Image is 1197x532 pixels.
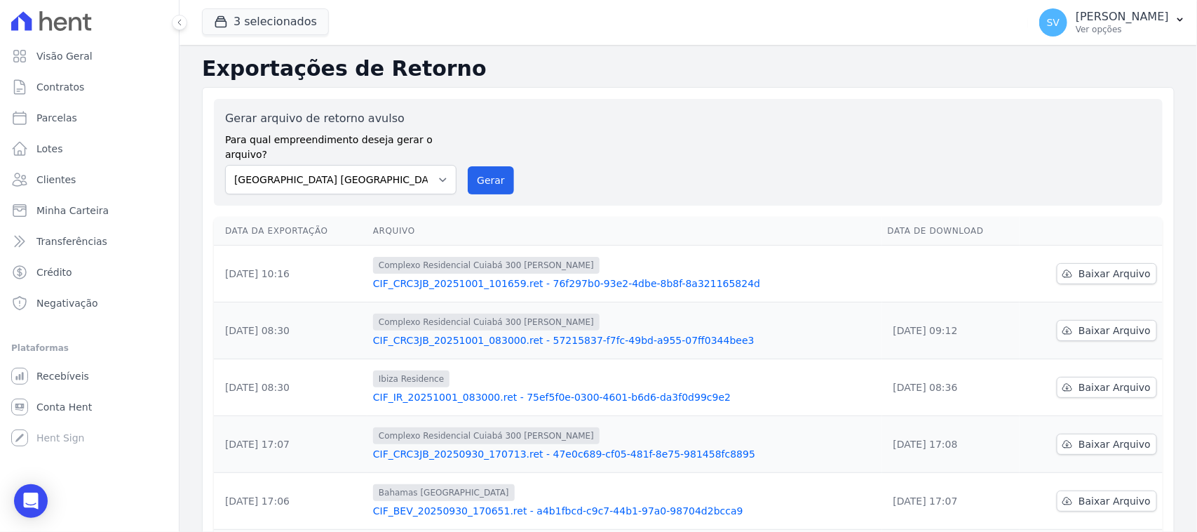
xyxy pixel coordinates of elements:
[882,416,1020,473] td: [DATE] 17:08
[36,234,107,248] span: Transferências
[36,204,109,218] span: Minha Carteira
[1057,377,1157,398] a: Baixar Arquivo
[373,314,600,331] span: Complexo Residencial Cuiabá 300 [PERSON_NAME]
[36,111,77,125] span: Parcelas
[1078,494,1151,508] span: Baixar Arquivo
[36,400,92,414] span: Conta Hent
[373,277,877,291] a: CIF_CRC3JB_20251001_101659.ret - 76f297b0-93e2-4dbe-8b8f-8a321165824d
[882,473,1020,530] td: [DATE] 17:07
[6,227,173,255] a: Transferências
[6,362,173,390] a: Recebíveis
[1076,10,1169,24] p: [PERSON_NAME]
[36,173,76,187] span: Clientes
[214,473,367,530] td: [DATE] 17:06
[6,393,173,421] a: Conta Hent
[36,369,89,383] span: Recebíveis
[214,217,367,246] th: Data da Exportação
[1028,3,1197,42] button: SV [PERSON_NAME] Ver opções
[1057,491,1157,512] a: Baixar Arquivo
[1047,18,1060,27] span: SV
[225,110,457,127] label: Gerar arquivo de retorno avulso
[6,73,173,101] a: Contratos
[373,504,877,518] a: CIF_BEV_20250930_170651.ret - a4b1fbcd-c9c7-44b1-97a0-98704d2bcca9
[214,246,367,302] td: [DATE] 10:16
[202,56,1175,81] h2: Exportações de Retorno
[14,484,48,518] div: Open Intercom Messenger
[36,296,98,310] span: Negativação
[373,427,600,444] span: Complexo Residencial Cuiabá 300 [PERSON_NAME]
[6,197,173,225] a: Minha Carteira
[373,447,877,461] a: CIF_CRC3JB_20250930_170713.ret - 47e0c689-cf05-481f-8e75-981458fc8895
[373,333,877,347] a: CIF_CRC3JB_20251001_083000.ret - 57215837-f7fc-49bd-a955-07ff0344bee3
[214,416,367,473] td: [DATE] 17:07
[1078,437,1151,451] span: Baixar Arquivo
[373,371,449,387] span: Ibiza Residence
[214,302,367,359] td: [DATE] 08:30
[367,217,882,246] th: Arquivo
[373,390,877,404] a: CIF_IR_20251001_083000.ret - 75ef5f0e-0300-4601-b6d6-da3f0d99c9e2
[1057,434,1157,455] a: Baixar Arquivo
[1076,24,1169,35] p: Ver opções
[6,258,173,286] a: Crédito
[882,359,1020,416] td: [DATE] 08:36
[6,104,173,132] a: Parcelas
[202,8,329,35] button: 3 selecionados
[1078,267,1151,281] span: Baixar Arquivo
[36,265,72,279] span: Crédito
[373,484,515,501] span: Bahamas [GEOGRAPHIC_DATA]
[468,166,514,194] button: Gerar
[1057,320,1157,341] a: Baixar Arquivo
[1078,380,1151,394] span: Baixar Arquivo
[11,340,168,357] div: Plataformas
[214,359,367,416] td: [DATE] 08:30
[1078,324,1151,338] span: Baixar Arquivo
[6,135,173,163] a: Lotes
[6,166,173,194] a: Clientes
[225,127,457,162] label: Para qual empreendimento deseja gerar o arquivo?
[882,217,1020,246] th: Data de Download
[6,289,173,317] a: Negativação
[6,42,173,70] a: Visão Geral
[36,49,93,63] span: Visão Geral
[36,142,63,156] span: Lotes
[36,80,84,94] span: Contratos
[882,302,1020,359] td: [DATE] 09:12
[1057,263,1157,284] a: Baixar Arquivo
[373,257,600,274] span: Complexo Residencial Cuiabá 300 [PERSON_NAME]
